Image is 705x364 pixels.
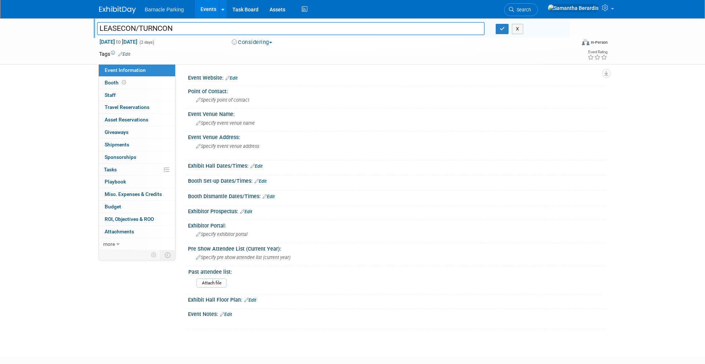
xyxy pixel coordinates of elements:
[532,38,608,49] div: Event Format
[225,76,238,81] a: Edit
[148,250,160,260] td: Personalize Event Tab Strip
[99,188,175,200] a: Misc. Expenses & Credits
[99,151,175,163] a: Sponsorships
[590,40,608,45] div: In-Person
[254,179,267,184] a: Edit
[229,39,275,46] button: Considering
[99,176,175,188] a: Playbook
[547,4,599,12] img: Samantha Berardis
[99,50,130,58] td: Tags
[105,216,154,222] span: ROI, Objectives & ROO
[99,213,175,225] a: ROI, Objectives & ROO
[105,191,162,197] span: Misc. Expenses & Credits
[105,142,129,148] span: Shipments
[188,243,606,252] div: Pre Show Attendee List (Current Year):
[188,191,606,200] div: Booth Dismantle Dates/Times:
[263,194,275,199] a: Edit
[196,143,259,149] span: Specify event venue address
[188,109,606,118] div: Event Venue Name:
[188,175,606,185] div: Booth Set-up Dates/Times:
[188,132,606,141] div: Event Venue Address:
[240,209,252,214] a: Edit
[512,24,523,34] button: X
[160,250,176,260] td: Toggle Event Tabs
[105,117,148,123] span: Asset Reservations
[105,67,146,73] span: Event Information
[99,126,175,138] a: Giveaways
[99,39,138,45] span: [DATE] [DATE]
[105,204,121,210] span: Budget
[188,206,606,215] div: Exhibitor Prospectus:
[99,226,175,238] a: Attachments
[99,164,175,176] a: Tasks
[188,266,603,276] div: Past attendee list:
[582,39,589,45] img: Format-Inperson.png
[120,80,127,85] span: Booth not reserved yet
[514,7,531,12] span: Search
[115,39,122,45] span: to
[196,120,255,126] span: Specify event venue name
[99,101,175,113] a: Travel Reservations
[504,3,538,16] a: Search
[105,92,116,98] span: Staff
[99,64,175,76] a: Event Information
[188,220,606,229] div: Exhibitor Portal:
[105,154,136,160] span: Sponsorships
[104,167,117,172] span: Tasks
[99,89,175,101] a: Staff
[99,77,175,89] a: Booth
[250,164,263,169] a: Edit
[188,294,606,304] div: Exhibit Hall Floor Plan:
[188,86,606,95] div: Point of Contact:
[196,97,249,103] span: Specify point of contact
[105,80,127,85] span: Booth
[188,309,606,318] div: Event Notes:
[196,255,290,260] span: Specify pre show attendee list (current year)
[118,52,130,57] a: Edit
[99,139,175,151] a: Shipments
[99,6,136,14] img: ExhibitDay
[145,7,184,12] span: Barnacle Parking
[196,232,247,237] span: Specify exhibitor portal
[99,238,175,250] a: more
[99,114,175,126] a: Asset Reservations
[587,50,607,54] div: Event Rating
[244,298,256,303] a: Edit
[188,160,606,170] div: Exhibit Hall Dates/Times:
[105,179,126,185] span: Playbook
[99,201,175,213] a: Budget
[139,40,154,45] span: (2 days)
[105,104,149,110] span: Travel Reservations
[103,241,115,247] span: more
[105,129,129,135] span: Giveaways
[188,72,606,82] div: Event Website:
[220,312,232,317] a: Edit
[105,229,134,234] span: Attachments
